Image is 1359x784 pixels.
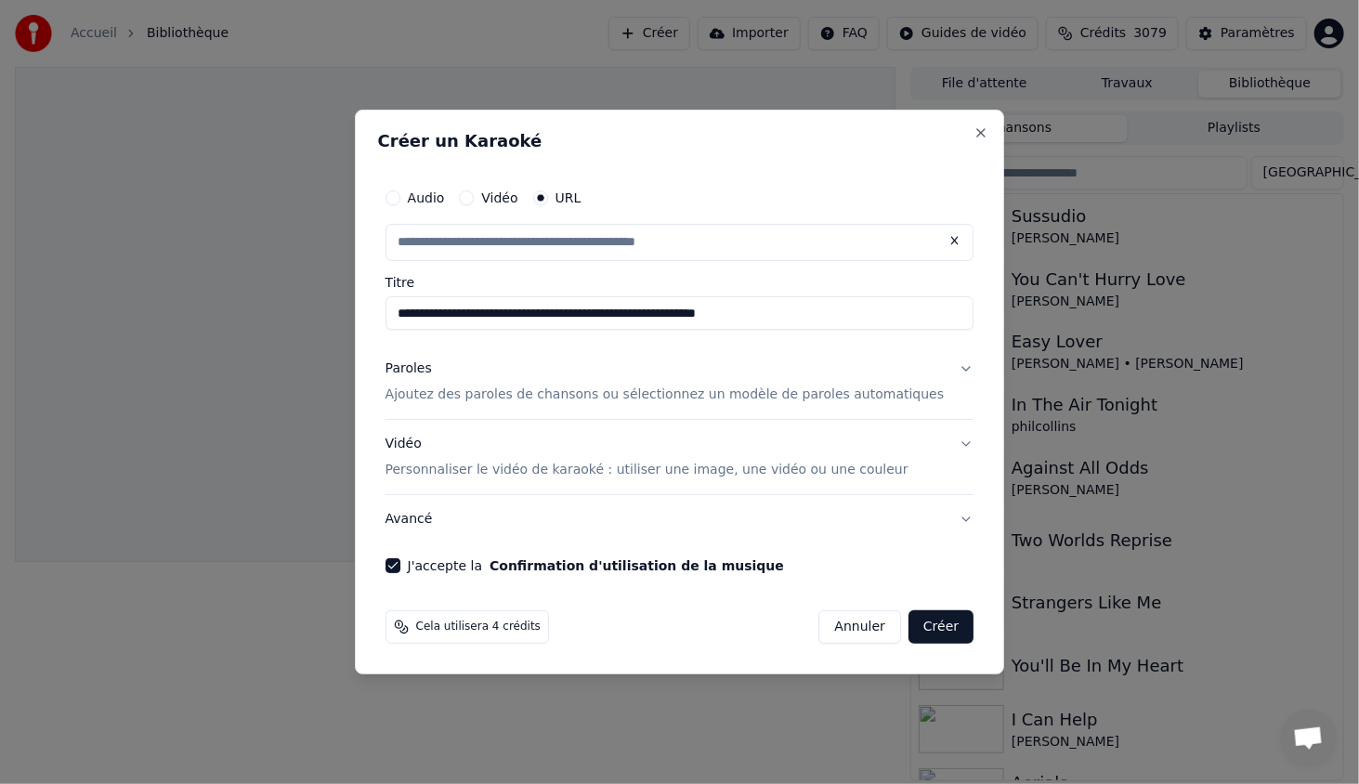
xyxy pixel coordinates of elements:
span: Cela utilisera 4 crédits [416,620,541,634]
p: Ajoutez des paroles de chansons ou sélectionnez un modèle de paroles automatiques [385,385,945,404]
label: URL [555,191,581,204]
button: J'accepte la [490,559,784,572]
div: Vidéo [385,435,908,479]
button: VidéoPersonnaliser le vidéo de karaoké : utiliser une image, une vidéo ou une couleur [385,420,974,494]
p: Personnaliser le vidéo de karaoké : utiliser une image, une vidéo ou une couleur [385,461,908,479]
label: Titre [385,276,974,289]
label: J'accepte la [408,559,784,572]
button: Avancé [385,495,974,543]
button: ParolesAjoutez des paroles de chansons ou sélectionnez un modèle de paroles automatiques [385,345,974,419]
button: Créer [908,610,974,644]
label: Vidéo [481,191,517,204]
div: Paroles [385,359,432,378]
label: Audio [408,191,445,204]
h2: Créer un Karaoké [378,133,982,150]
button: Annuler [819,610,901,644]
